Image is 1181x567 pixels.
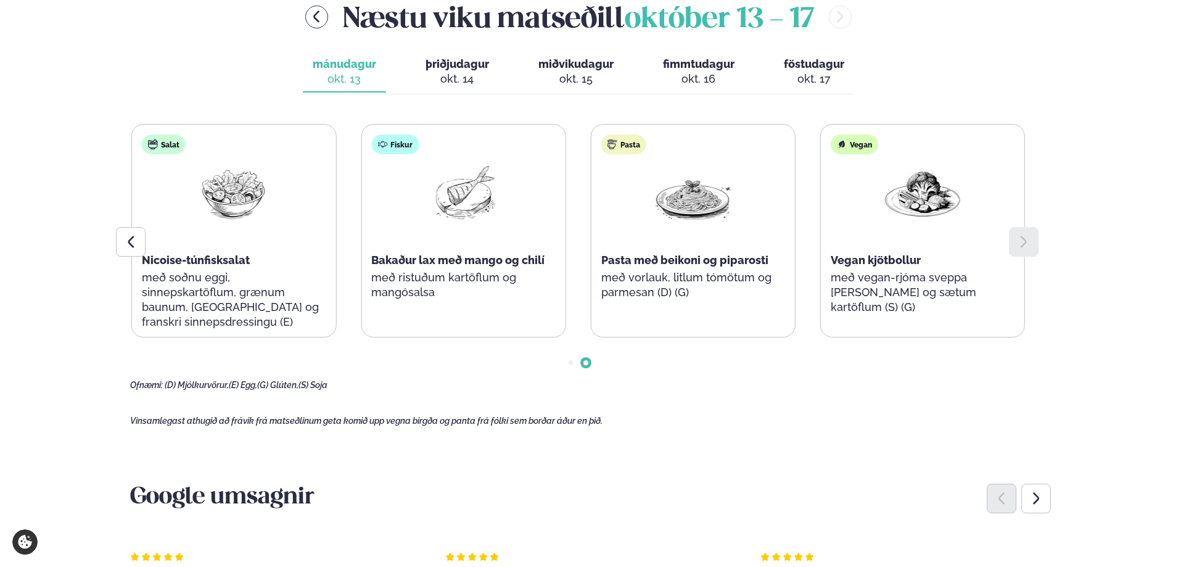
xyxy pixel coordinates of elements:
div: Vegan [831,135,878,154]
div: Previous slide [987,484,1016,513]
img: salad.svg [148,139,158,149]
button: fimmtudagur okt. 16 [653,52,744,93]
button: föstudagur okt. 17 [774,52,854,93]
span: Go to slide 1 [569,360,574,365]
img: Fish.png [424,164,503,221]
img: Vegan.svg [837,139,847,149]
img: Vegan.png [883,164,962,221]
img: Spagetti.png [654,164,733,221]
div: Pasta [601,135,646,154]
div: okt. 13 [313,72,376,86]
span: Go to slide 2 [583,360,588,365]
span: (D) Mjólkurvörur, [165,380,229,390]
button: miðvikudagur okt. 15 [529,52,623,93]
button: þriðjudagur okt. 14 [416,52,499,93]
button: menu-btn-left [305,6,328,28]
h3: Google umsagnir [130,483,1051,513]
span: Pasta með beikoni og piparosti [601,254,768,267]
span: föstudagur [784,57,844,70]
span: Vinsamlegast athugið að frávik frá matseðlinum geta komið upp vegna birgða og panta frá fólki sem... [130,416,603,426]
span: miðvikudagur [538,57,614,70]
span: Ofnæmi: [130,380,163,390]
span: fimmtudagur [663,57,735,70]
img: fish.svg [377,139,387,149]
div: okt. 17 [784,72,844,86]
a: Cookie settings [12,529,38,555]
p: með vorlauk, litlum tómötum og parmesan (D) (G) [601,270,785,300]
span: Nicoise-túnfisksalat [142,254,250,267]
p: með soðnu eggi, sinnepskartöflum, grænum baunum, [GEOGRAPHIC_DATA] og franskri sinnepsdressingu (E) [142,270,326,329]
span: Vegan kjötbollur [831,254,921,267]
button: mánudagur okt. 13 [303,52,386,93]
div: Fiskur [371,135,419,154]
span: (E) Egg, [229,380,257,390]
div: okt. 15 [538,72,614,86]
div: Next slide [1021,484,1051,513]
span: þriðjudagur [426,57,489,70]
p: með vegan-rjóma sveppa [PERSON_NAME] og sætum kartöflum (S) (G) [831,270,1014,315]
img: pasta.svg [607,139,617,149]
div: Salat [142,135,186,154]
span: mánudagur [313,57,376,70]
span: (G) Glúten, [257,380,298,390]
span: október 13 - 17 [625,6,814,33]
img: Salad.png [194,164,273,221]
button: menu-btn-right [829,6,852,28]
p: með ristuðum kartöflum og mangósalsa [371,270,555,300]
div: okt. 16 [663,72,735,86]
span: (S) Soja [298,380,327,390]
div: okt. 14 [426,72,489,86]
span: Bakaður lax með mango og chilí [371,254,545,267]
